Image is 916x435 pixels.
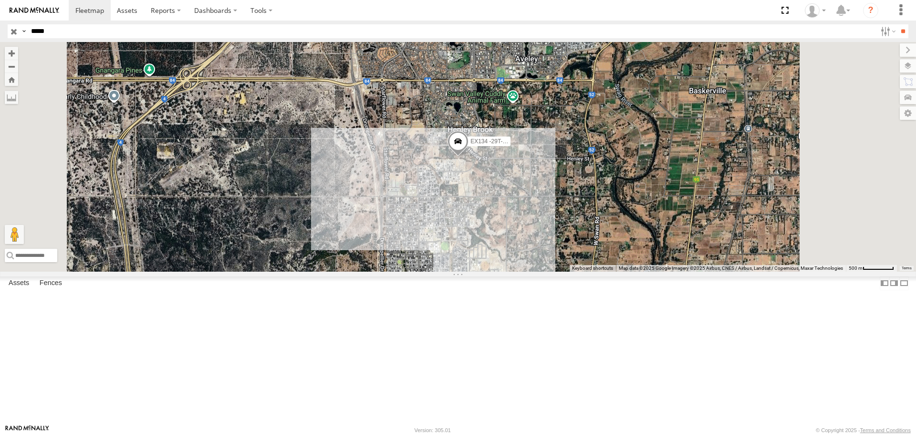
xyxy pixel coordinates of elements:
div: © Copyright 2025 - [816,427,911,433]
div: Hayley Petersen [801,3,829,18]
i: ? [863,3,878,18]
label: Assets [4,277,34,290]
a: Terms and Conditions [860,427,911,433]
label: Measure [5,91,18,104]
label: Fences [35,277,67,290]
a: Terms [902,266,912,270]
span: Map data ©2025 Google Imagery ©2025 Airbus, CNES / Airbus, Landsat / Copernicus, Maxar Technologies [619,265,843,271]
label: Search Query [20,24,28,38]
button: Map scale: 500 m per 62 pixels [846,265,897,272]
span: EX134 -29T-[PERSON_NAME] [470,138,550,145]
span: 500 m [849,265,863,271]
img: rand-logo.svg [10,7,59,14]
label: Dock Summary Table to the Left [880,276,889,290]
div: Version: 305.01 [415,427,451,433]
button: Keyboard shortcuts [572,265,613,272]
button: Zoom out [5,60,18,73]
button: Zoom in [5,47,18,60]
label: Map Settings [900,106,916,120]
a: Visit our Website [5,425,49,435]
label: Hide Summary Table [899,276,909,290]
button: Zoom Home [5,73,18,86]
label: Dock Summary Table to the Right [889,276,899,290]
button: Drag Pegman onto the map to open Street View [5,225,24,244]
label: Search Filter Options [877,24,897,38]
